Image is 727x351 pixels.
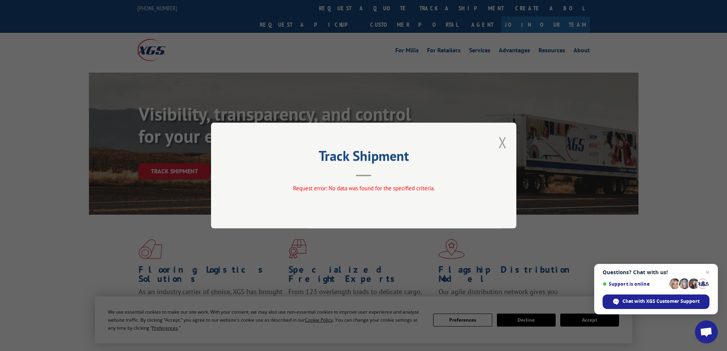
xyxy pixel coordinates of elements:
button: Close modal [498,132,507,152]
a: Open chat [695,320,718,343]
span: Questions? Chat with us! [603,269,709,275]
span: Chat with XGS Customer Support [622,298,700,305]
span: Request error: No data was found for the specified criteria. [293,184,434,192]
span: Chat with XGS Customer Support [603,294,709,309]
h2: Track Shipment [249,150,478,165]
span: Support is online [603,281,667,287]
